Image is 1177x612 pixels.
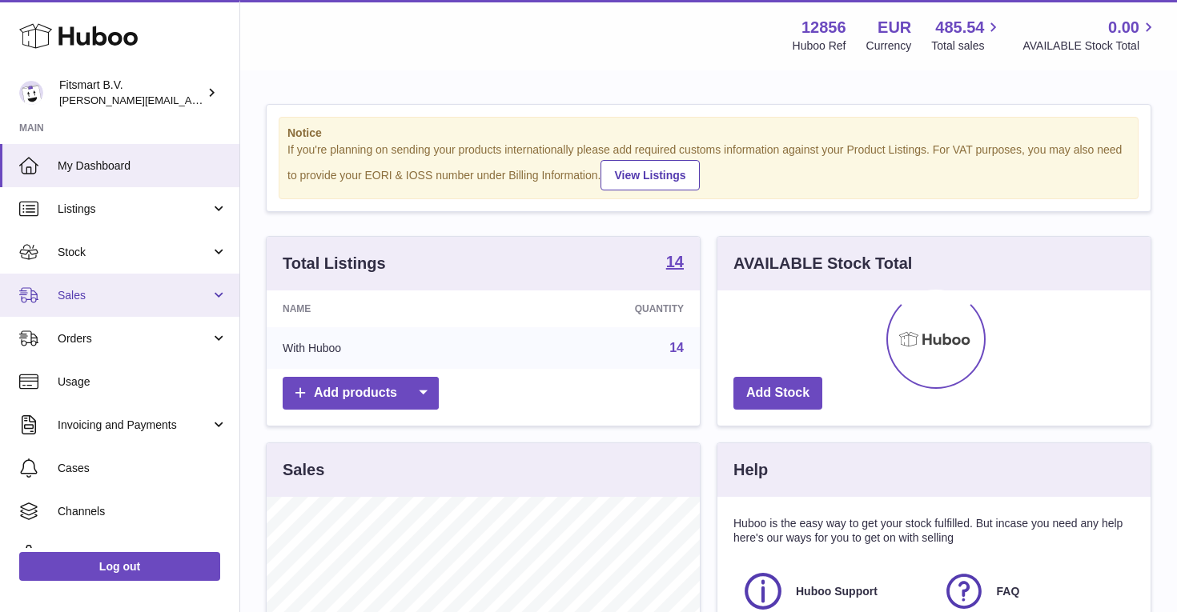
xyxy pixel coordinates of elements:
strong: 12856 [801,17,846,38]
span: 485.54 [935,17,984,38]
h3: Total Listings [283,253,386,274]
h3: AVAILABLE Stock Total [733,253,912,274]
img: jonathan@leaderoo.com [19,81,43,105]
h3: Sales [283,459,324,481]
h3: Help [733,459,768,481]
a: 0.00 AVAILABLE Stock Total [1022,17,1158,54]
a: Log out [19,552,220,581]
span: 0.00 [1108,17,1139,38]
strong: 14 [666,254,684,270]
th: Quantity [495,290,700,327]
span: Channels [58,504,227,519]
span: Settings [58,547,227,562]
span: Sales [58,288,211,303]
span: [PERSON_NAME][EMAIL_ADDRESS][DOMAIN_NAME] [59,94,321,106]
span: Usage [58,374,227,390]
span: Stock [58,245,211,260]
a: Add Stock [733,377,822,410]
p: Huboo is the easy way to get your stock fulfilled. But incase you need any help here's our ways f... [733,516,1135,546]
a: 14 [669,341,684,354]
span: Huboo Support [796,584,878,599]
th: Name [267,290,495,327]
span: Total sales [931,38,1002,54]
div: Currency [866,38,912,54]
span: FAQ [997,584,1020,599]
span: Listings [58,202,211,217]
strong: Notice [287,126,1130,141]
a: Add products [283,377,439,410]
div: If you're planning on sending your products internationally please add required customs informati... [287,142,1130,190]
div: Huboo Ref [793,38,846,54]
td: With Huboo [267,327,495,369]
div: Fitsmart B.V. [59,78,203,108]
span: Invoicing and Payments [58,418,211,433]
span: AVAILABLE Stock Total [1022,38,1158,54]
span: Cases [58,461,227,476]
a: 14 [666,254,684,273]
span: Orders [58,331,211,346]
strong: EUR [878,17,911,38]
a: View Listings [601,160,699,190]
a: 485.54 Total sales [931,17,1002,54]
span: My Dashboard [58,158,227,174]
